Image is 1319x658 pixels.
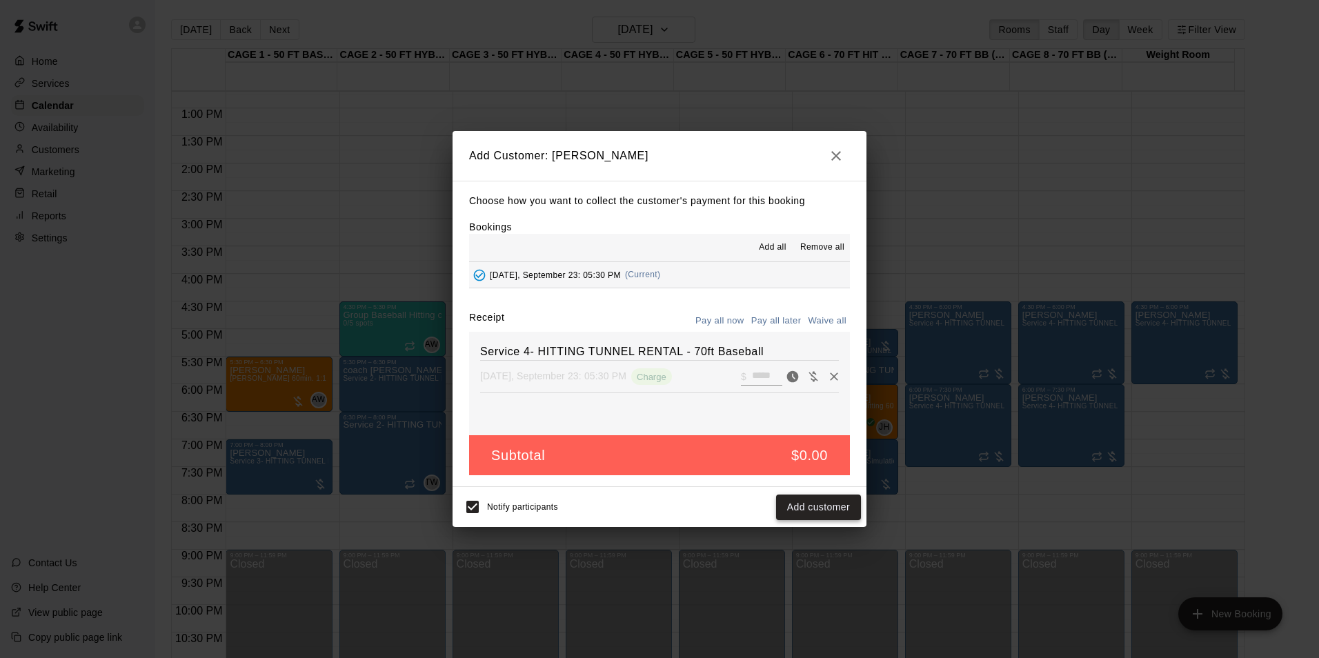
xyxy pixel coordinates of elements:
[776,495,861,520] button: Add customer
[491,446,545,465] h5: Subtotal
[480,343,839,361] h6: Service 4- HITTING TUNNEL RENTAL - 70ft Baseball
[469,192,850,210] p: Choose how you want to collect the customer's payment for this booking
[803,370,824,381] span: Waive payment
[751,237,795,259] button: Add all
[824,366,844,387] button: Remove
[453,131,866,181] h2: Add Customer: [PERSON_NAME]
[748,310,805,332] button: Pay all later
[469,221,512,232] label: Bookings
[490,270,621,279] span: [DATE], September 23: 05:30 PM
[804,310,850,332] button: Waive all
[469,265,490,286] button: Added - Collect Payment
[692,310,748,332] button: Pay all now
[795,237,850,259] button: Remove all
[791,446,828,465] h5: $0.00
[741,370,746,383] p: $
[469,310,504,332] label: Receipt
[625,270,661,279] span: (Current)
[800,241,844,255] span: Remove all
[782,370,803,381] span: Pay now
[469,262,850,288] button: Added - Collect Payment[DATE], September 23: 05:30 PM(Current)
[487,503,558,512] span: Notify participants
[480,369,626,383] p: [DATE], September 23: 05:30 PM
[759,241,786,255] span: Add all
